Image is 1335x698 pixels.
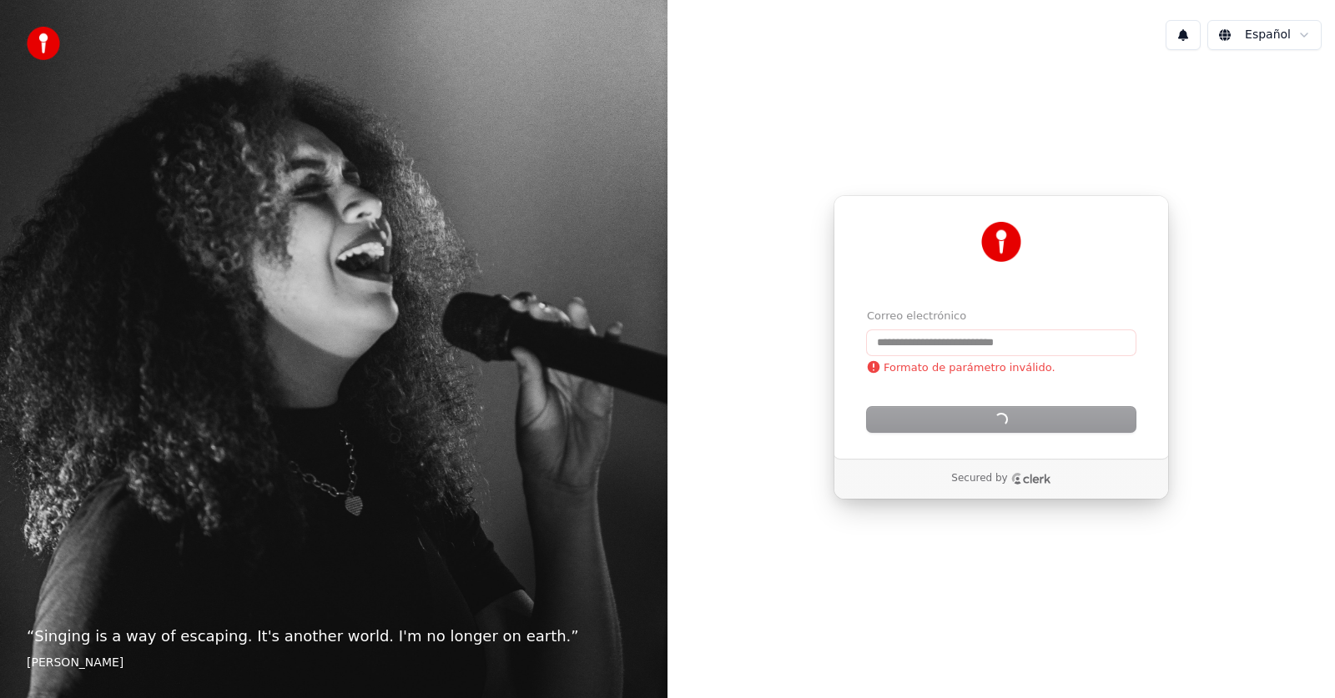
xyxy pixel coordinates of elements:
[867,360,1055,375] p: Formato de parámetro inválido.
[1011,473,1051,485] a: Clerk logo
[27,655,641,671] footer: [PERSON_NAME]
[951,472,1007,485] p: Secured by
[27,27,60,60] img: youka
[981,222,1021,262] img: Youka
[27,625,641,648] p: “ Singing is a way of escaping. It's another world. I'm no longer on earth. ”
